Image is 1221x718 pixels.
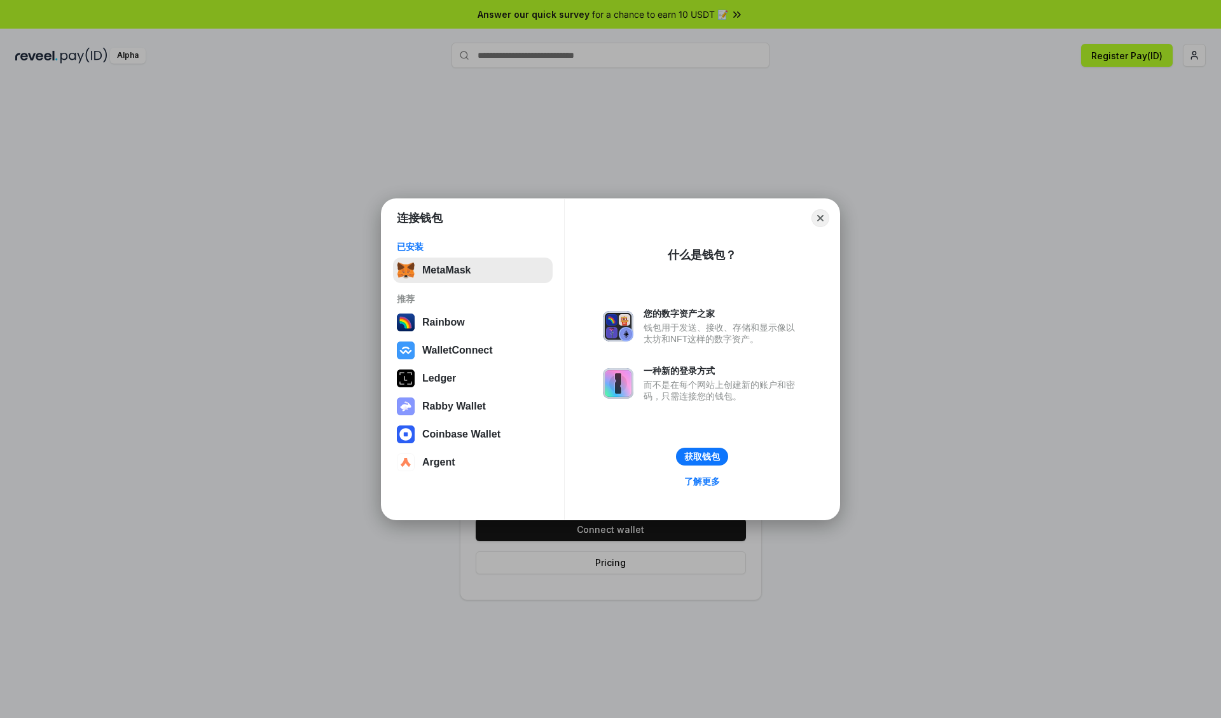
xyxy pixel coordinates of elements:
[811,209,829,227] button: Close
[422,345,493,356] div: WalletConnect
[422,317,465,328] div: Rainbow
[393,450,553,475] button: Argent
[393,422,553,447] button: Coinbase Wallet
[644,322,801,345] div: 钱包用于发送、接收、存储和显示像以太坊和NFT这样的数字资产。
[393,258,553,283] button: MetaMask
[397,314,415,331] img: svg+xml,%3Csvg%20width%3D%22120%22%20height%3D%22120%22%20viewBox%3D%220%200%20120%20120%22%20fil...
[393,394,553,419] button: Rabby Wallet
[422,429,500,440] div: Coinbase Wallet
[644,308,801,319] div: 您的数字资产之家
[397,397,415,415] img: svg+xml,%3Csvg%20xmlns%3D%22http%3A%2F%2Fwww.w3.org%2F2000%2Fsvg%22%20fill%3D%22none%22%20viewBox...
[684,476,720,487] div: 了解更多
[393,338,553,363] button: WalletConnect
[393,310,553,335] button: Rainbow
[422,373,456,384] div: Ledger
[644,379,801,402] div: 而不是在每个网站上创建新的账户和密码，只需连接您的钱包。
[684,451,720,462] div: 获取钱包
[422,457,455,468] div: Argent
[676,448,728,466] button: 获取钱包
[397,453,415,471] img: svg+xml,%3Csvg%20width%3D%2228%22%20height%3D%2228%22%20viewBox%3D%220%200%2028%2028%22%20fill%3D...
[422,401,486,412] div: Rabby Wallet
[397,261,415,279] img: svg+xml,%3Csvg%20fill%3D%22none%22%20height%3D%2233%22%20viewBox%3D%220%200%2035%2033%22%20width%...
[677,473,728,490] a: 了解更多
[603,368,633,399] img: svg+xml,%3Csvg%20xmlns%3D%22http%3A%2F%2Fwww.w3.org%2F2000%2Fsvg%22%20fill%3D%22none%22%20viewBox...
[397,211,443,226] h1: 连接钱包
[397,369,415,387] img: svg+xml,%3Csvg%20xmlns%3D%22http%3A%2F%2Fwww.w3.org%2F2000%2Fsvg%22%20width%3D%2228%22%20height%3...
[603,311,633,342] img: svg+xml,%3Csvg%20xmlns%3D%22http%3A%2F%2Fwww.w3.org%2F2000%2Fsvg%22%20fill%3D%22none%22%20viewBox...
[397,342,415,359] img: svg+xml,%3Csvg%20width%3D%2228%22%20height%3D%2228%22%20viewBox%3D%220%200%2028%2028%22%20fill%3D...
[393,366,553,391] button: Ledger
[397,293,549,305] div: 推荐
[397,425,415,443] img: svg+xml,%3Csvg%20width%3D%2228%22%20height%3D%2228%22%20viewBox%3D%220%200%2028%2028%22%20fill%3D...
[668,247,736,263] div: 什么是钱包？
[397,241,549,252] div: 已安装
[644,365,801,376] div: 一种新的登录方式
[422,265,471,276] div: MetaMask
